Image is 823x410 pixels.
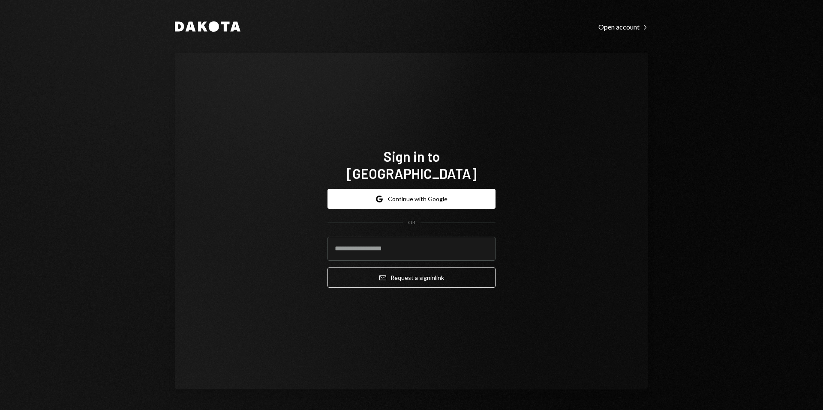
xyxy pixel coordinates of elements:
a: Open account [598,22,648,31]
div: OR [408,219,415,226]
button: Continue with Google [327,189,496,209]
h1: Sign in to [GEOGRAPHIC_DATA] [327,148,496,182]
button: Request a signinlink [327,267,496,288]
div: Open account [598,23,648,31]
